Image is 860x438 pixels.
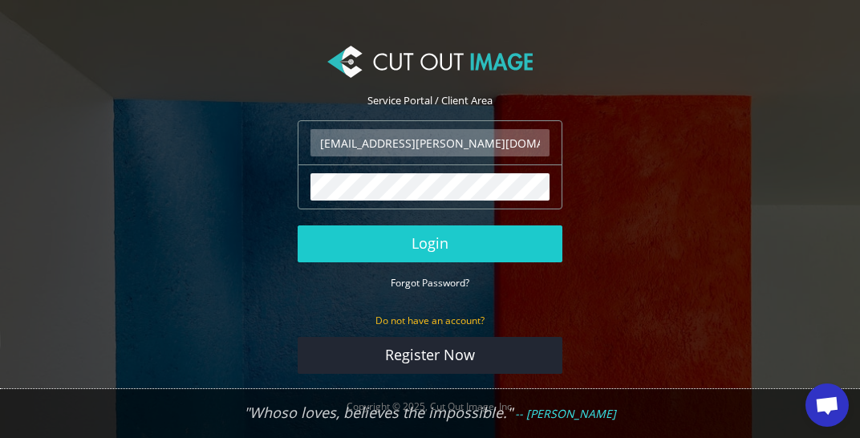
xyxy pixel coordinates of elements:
[367,93,493,107] span: Service Portal / Client Area
[298,337,562,374] a: Register Now
[298,225,562,262] button: Login
[375,314,485,327] small: Do not have an account?
[327,46,533,78] img: Cut Out Image
[244,403,513,422] em: "Whoso loves, believes the impossible."
[805,383,849,427] a: Open chat
[515,406,616,421] em: -- [PERSON_NAME]
[391,275,469,290] a: Forgot Password?
[310,129,550,156] input: Email Address
[391,276,469,290] small: Forgot Password?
